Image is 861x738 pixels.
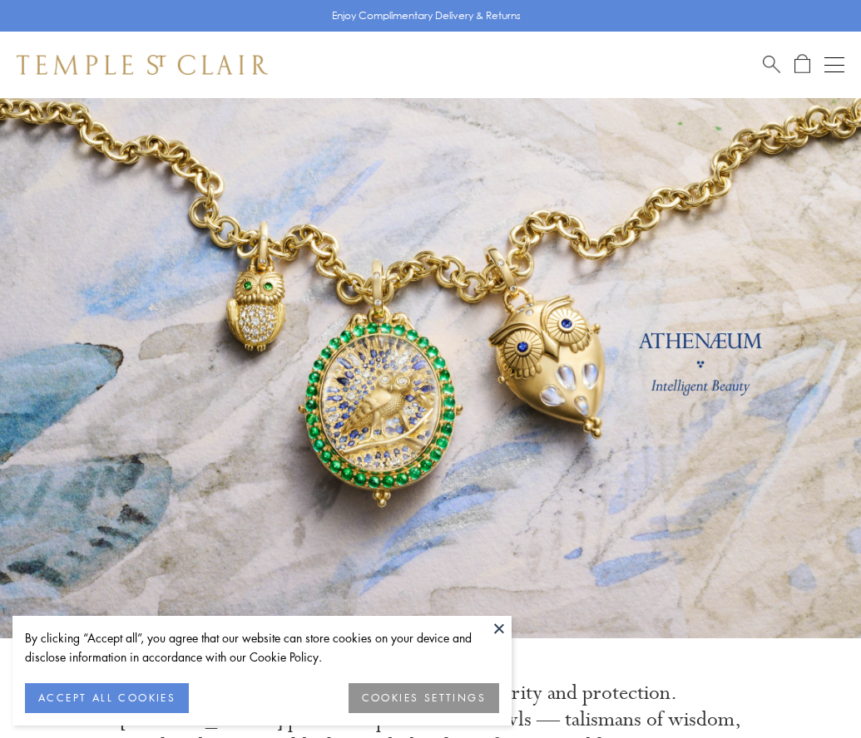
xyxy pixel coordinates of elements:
[25,683,189,713] button: ACCEPT ALL COOKIES
[17,55,268,75] img: Temple St. Clair
[763,54,780,75] a: Search
[824,55,844,75] button: Open navigation
[794,54,810,75] a: Open Shopping Bag
[349,683,499,713] button: COOKIES SETTINGS
[25,628,499,667] div: By clicking “Accept all”, you agree that our website can store cookies on your device and disclos...
[332,7,521,24] p: Enjoy Complimentary Delivery & Returns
